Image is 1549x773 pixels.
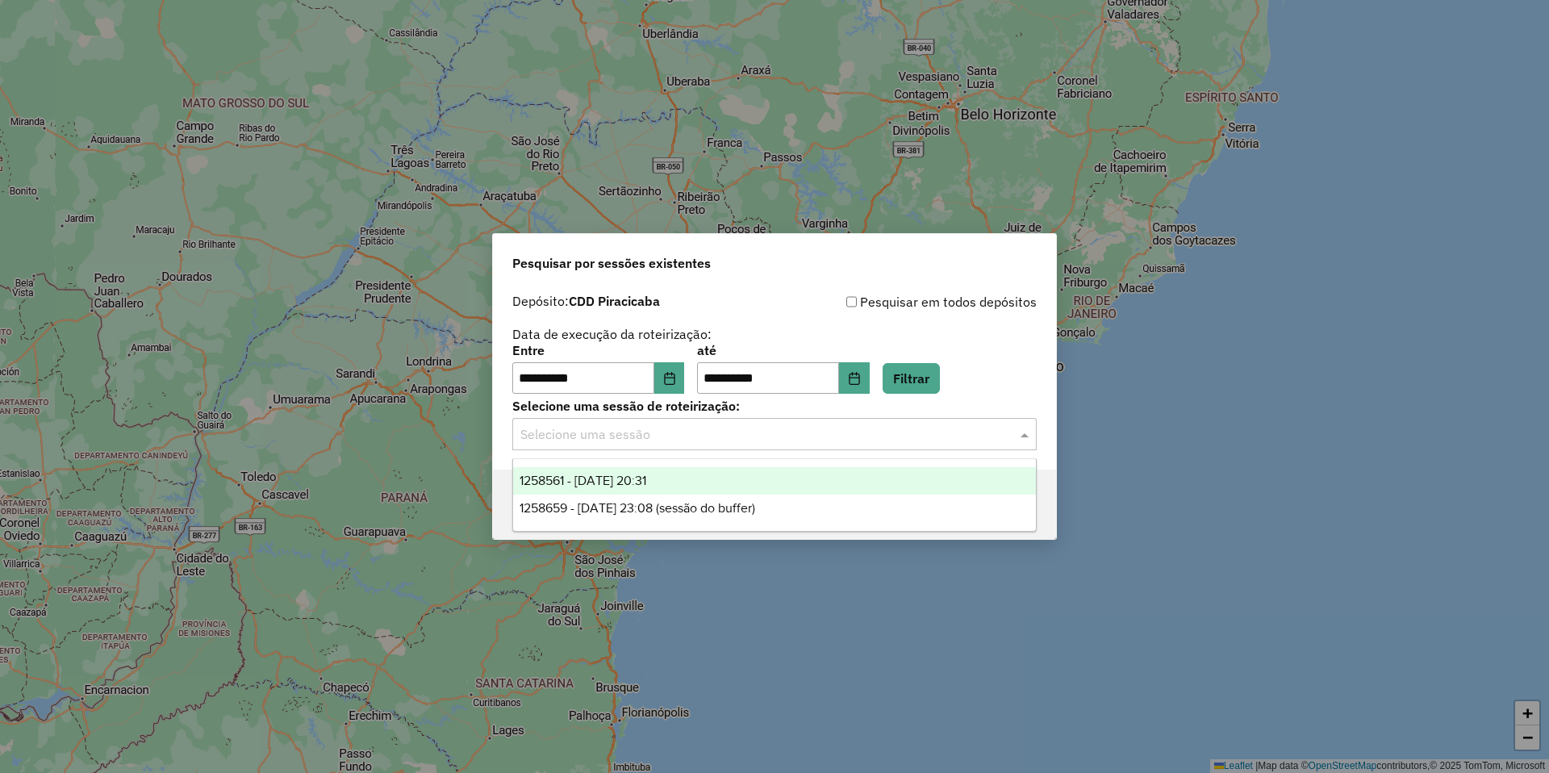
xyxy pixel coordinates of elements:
div: Pesquisar em todos depósitos [774,292,1037,311]
span: Pesquisar por sessões existentes [512,253,711,273]
span: 1258659 - [DATE] 23:08 (sessão do buffer) [520,501,755,515]
label: Entre [512,341,684,360]
label: Selecione uma sessão de roteirização: [512,396,1037,416]
strong: CDD Piracicaba [569,293,660,309]
button: Choose Date [654,362,685,395]
label: até [697,341,869,360]
label: Depósito: [512,291,660,311]
button: Filtrar [883,363,940,394]
label: Data de execução da roteirização: [512,324,712,344]
button: Choose Date [839,362,870,395]
span: 1258561 - [DATE] 20:31 [520,474,646,487]
ng-dropdown-panel: Options list [512,458,1037,532]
